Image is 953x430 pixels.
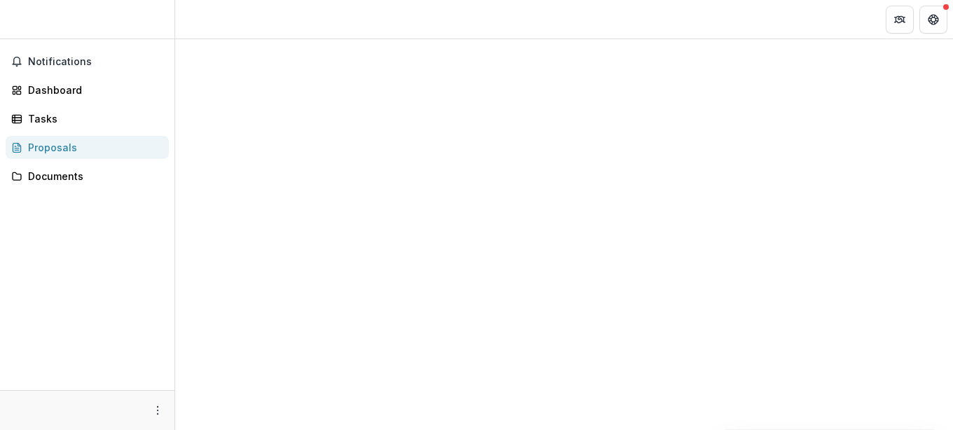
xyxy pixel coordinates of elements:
[149,402,166,419] button: More
[6,136,169,159] a: Proposals
[28,83,158,97] div: Dashboard
[919,6,947,34] button: Get Help
[28,111,158,126] div: Tasks
[886,6,914,34] button: Partners
[6,50,169,73] button: Notifications
[6,107,169,130] a: Tasks
[28,169,158,183] div: Documents
[6,165,169,188] a: Documents
[28,140,158,155] div: Proposals
[28,56,163,68] span: Notifications
[6,78,169,102] a: Dashboard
